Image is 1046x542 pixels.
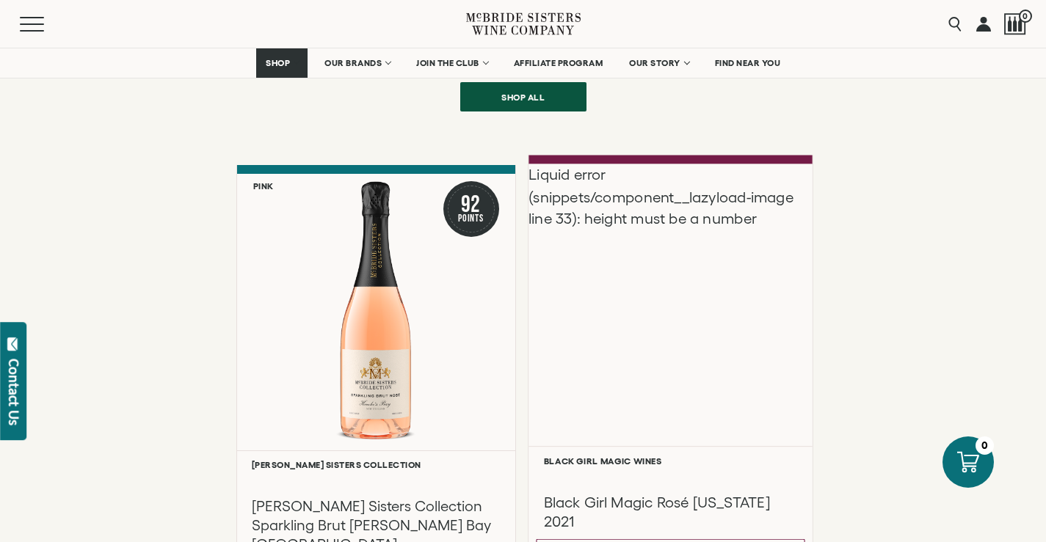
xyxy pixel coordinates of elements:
h6: Pink [253,181,274,191]
a: Shop all [460,82,586,111]
button: Mobile Menu Trigger [20,17,73,32]
a: OUR BRANDS [315,48,399,78]
span: FIND NEAR YOU [715,58,781,68]
a: AFFILIATE PROGRAM [504,48,613,78]
span: Shop all [476,83,570,111]
h6: [PERSON_NAME] Sisters Collection [252,460,501,469]
span: OUR BRANDS [324,58,382,68]
a: FIND NEAR YOU [705,48,791,78]
a: JOIN THE CLUB [407,48,497,78]
span: AFFILIATE PROGRAM [514,58,603,68]
a: SHOP [256,48,308,78]
div: Liquid error (snippets/component__lazyload-image line 33): height must be a number [529,164,813,447]
h6: Black Girl Magic Wines [543,456,797,466]
span: SHOP [266,58,291,68]
span: OUR STORY [629,58,680,68]
h3: Black Girl Magic Rosé [US_STATE] 2021 [543,493,797,532]
a: OUR STORY [620,48,698,78]
span: 0 [1019,10,1032,23]
div: Contact Us [7,359,21,425]
span: JOIN THE CLUB [416,58,479,68]
div: 0 [976,436,994,455]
